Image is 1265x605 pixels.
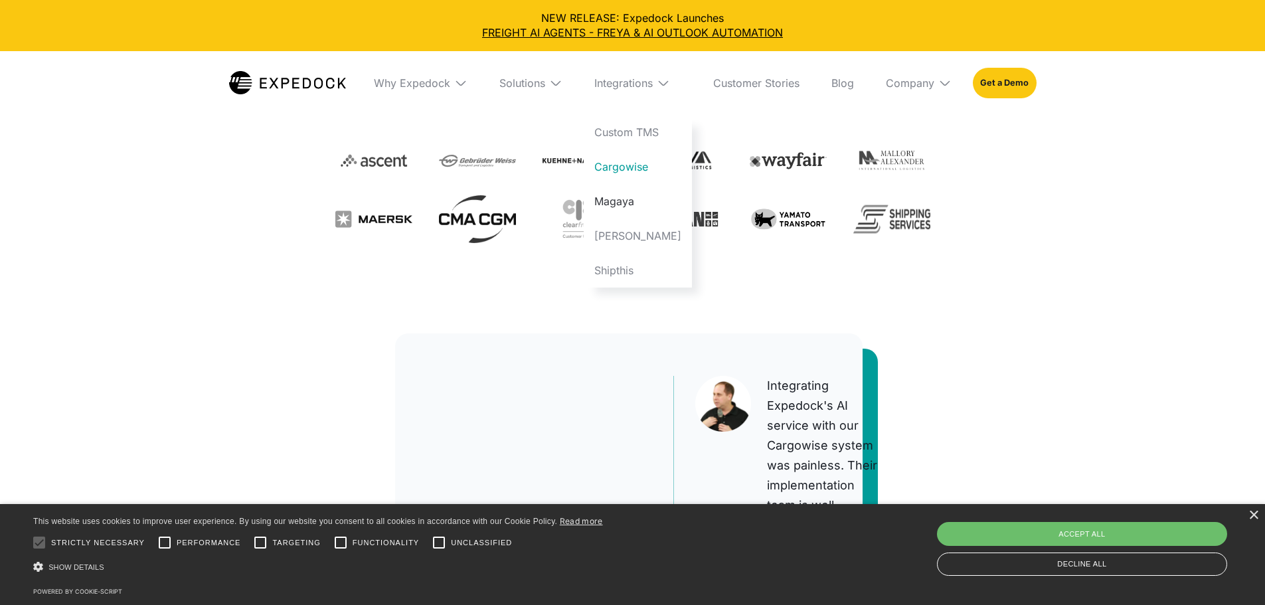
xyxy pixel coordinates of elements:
[489,51,573,115] div: Solutions
[584,253,692,288] a: Shipthis
[821,51,865,115] a: Blog
[11,11,1254,41] div: NEW RELEASE: Expedock Launches
[973,68,1036,98] a: Get a Demo
[363,51,478,115] div: Why Expedock
[33,558,603,576] div: Show details
[177,537,241,549] span: Performance
[374,76,450,90] div: Why Expedock
[594,76,653,90] div: Integrations
[353,537,419,549] span: Functionality
[584,218,692,253] a: [PERSON_NAME]
[51,537,145,549] span: Strictly necessary
[886,76,934,90] div: Company
[33,517,557,526] span: This website uses cookies to improve user experience. By using our website you consent to all coo...
[499,76,545,90] div: Solutions
[584,51,692,115] div: Integrations
[48,563,104,571] span: Show details
[560,516,603,526] a: Read more
[584,149,692,184] a: Cargowise
[1044,462,1265,605] iframe: Chat Widget
[33,588,122,595] a: Powered by cookie-script
[584,115,692,149] a: Custom TMS
[937,553,1227,576] div: Decline all
[937,522,1227,546] div: Accept all
[875,51,962,115] div: Company
[272,537,320,549] span: Targeting
[703,51,810,115] a: Customer Stories
[584,184,692,218] a: Magaya
[11,25,1254,40] a: FREIGHT AI AGENTS - FREYA & AI OUTLOOK AUTOMATION
[584,115,692,288] nav: Integrations
[451,537,512,549] span: Unclassified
